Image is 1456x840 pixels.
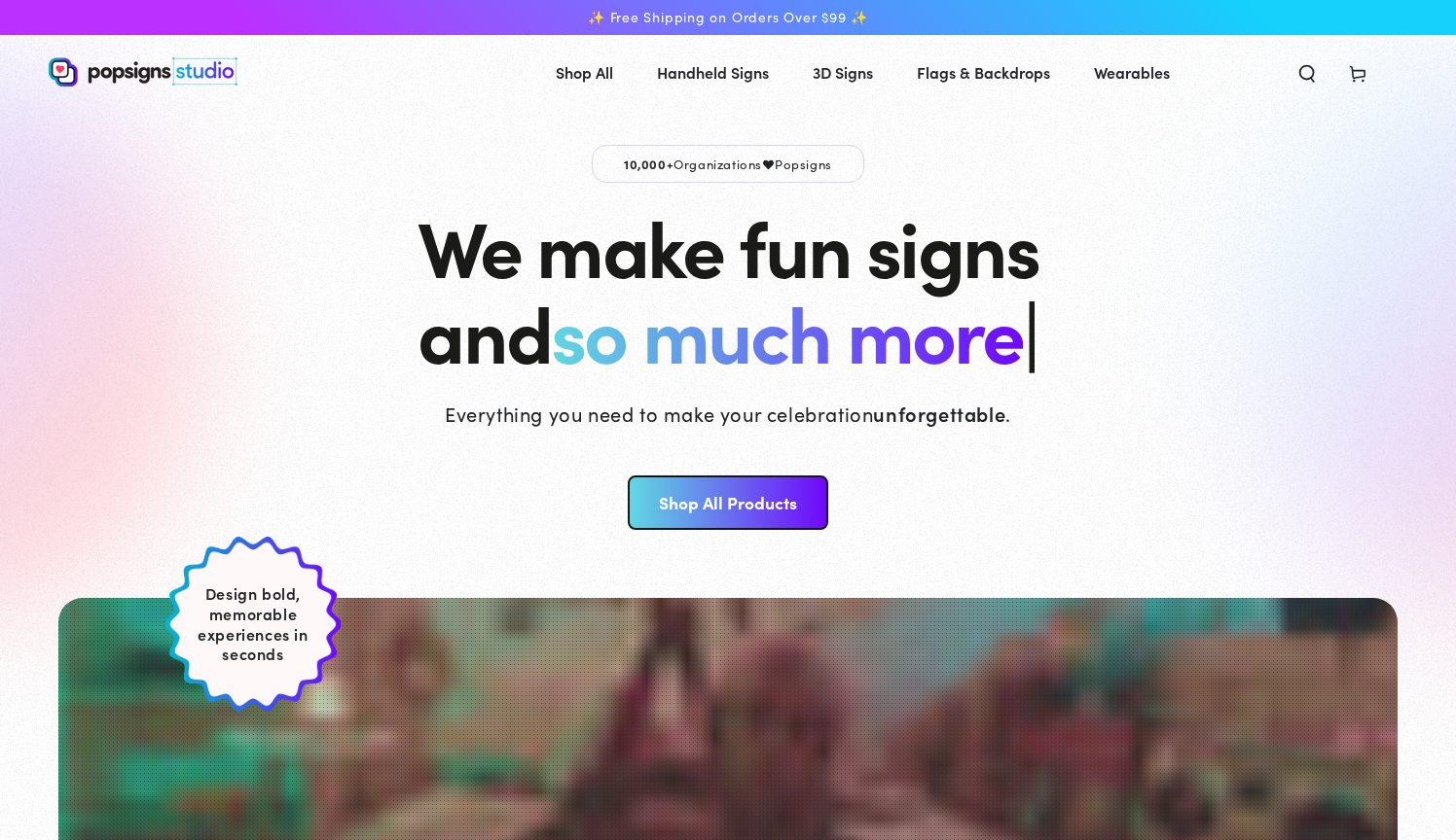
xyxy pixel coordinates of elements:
a: Wearables [1079,47,1184,98]
span: ✨ Free Shipping on Orders Over $99 ✨ [588,9,868,26]
a: Flags & Backdrops [902,47,1065,98]
span: 10,000+ [624,155,673,172]
h1: We make fun signs and [418,202,1038,373]
a: Shop All Products [628,475,827,530]
span: | [1023,275,1037,385]
a: Shop All [541,47,628,98]
img: Popsigns Studio [49,57,237,87]
span: Shop All [556,58,613,87]
p: Organizations Popsigns [592,145,864,183]
summary: Search our site [1282,51,1332,93]
span: Flags & Backdrops [917,58,1050,87]
strong: unforgettable [873,400,1005,427]
span: so much more [551,276,1023,384]
span: 3D Signs [813,58,873,87]
a: 3D Signs [798,47,888,98]
a: Handheld Signs [642,47,783,98]
p: Everything you need to make your celebration . [445,400,1011,427]
span: Wearables [1094,58,1170,87]
span: Handheld Signs [657,58,769,87]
